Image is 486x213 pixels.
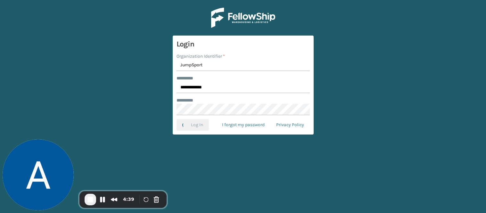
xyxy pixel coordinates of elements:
[177,119,209,131] button: Log In
[177,53,225,60] label: Organization Identifier
[270,119,310,131] a: Privacy Policy
[216,119,270,131] a: I forgot my password
[211,8,275,28] img: Logo
[177,39,310,49] h3: Login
